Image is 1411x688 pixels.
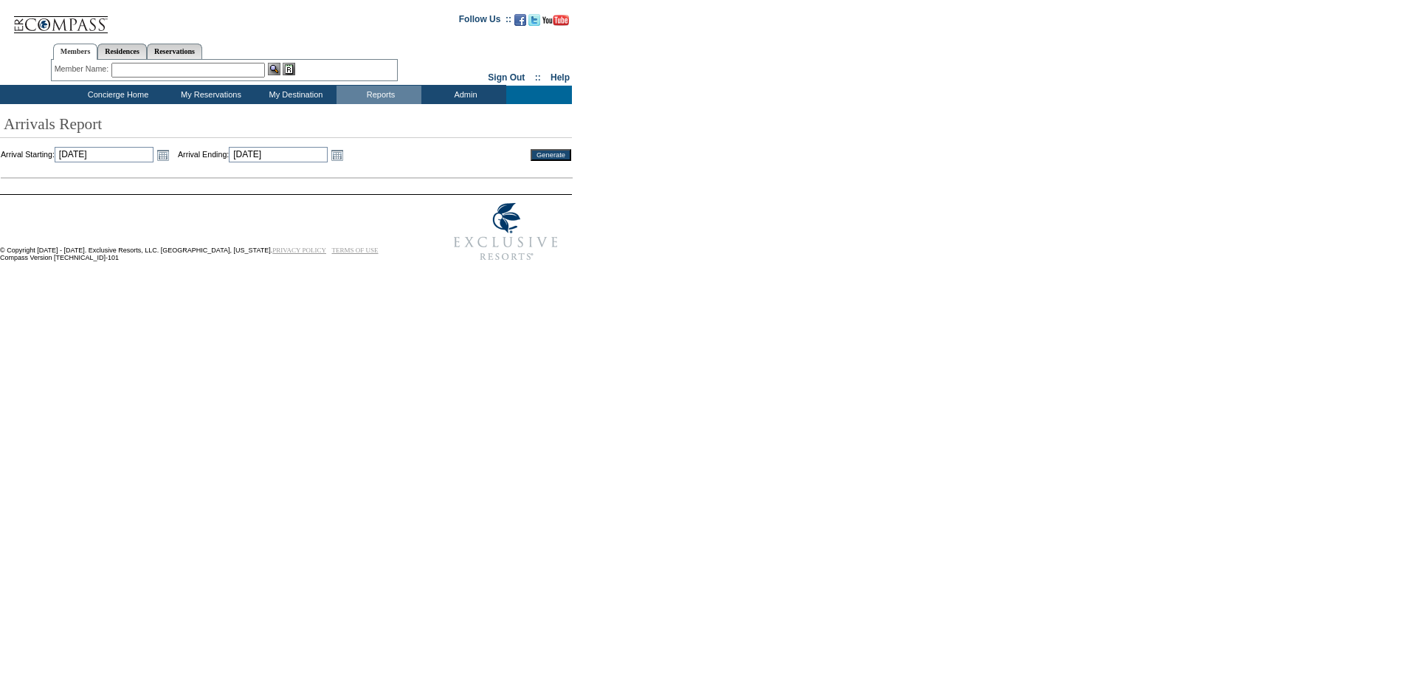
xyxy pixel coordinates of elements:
img: Subscribe to our YouTube Channel [542,15,569,26]
a: TERMS OF USE [332,247,379,254]
td: My Destination [252,86,337,104]
a: PRIVACY POLICY [272,247,326,254]
td: Admin [421,86,506,104]
a: Members [53,44,98,60]
td: My Reservations [167,86,252,104]
img: Become our fan on Facebook [514,14,526,26]
td: Concierge Home [66,86,167,104]
a: Open the calendar popup. [329,147,345,163]
td: Arrival Starting: Arrival Ending: [1,147,511,163]
img: View [268,63,280,75]
a: Reservations [147,44,202,59]
img: Follow us on Twitter [528,14,540,26]
a: Follow us on Twitter [528,18,540,27]
input: Generate [531,149,571,161]
div: Member Name: [55,63,111,75]
img: Exclusive Resorts [440,195,572,269]
a: Open the calendar popup. [155,147,171,163]
img: Reservations [283,63,295,75]
a: Subscribe to our YouTube Channel [542,18,569,27]
a: Residences [97,44,147,59]
span: :: [535,72,541,83]
td: Reports [337,86,421,104]
img: Compass Home [13,4,108,34]
a: Help [551,72,570,83]
a: Sign Out [488,72,525,83]
td: Follow Us :: [459,13,511,30]
a: Become our fan on Facebook [514,18,526,27]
